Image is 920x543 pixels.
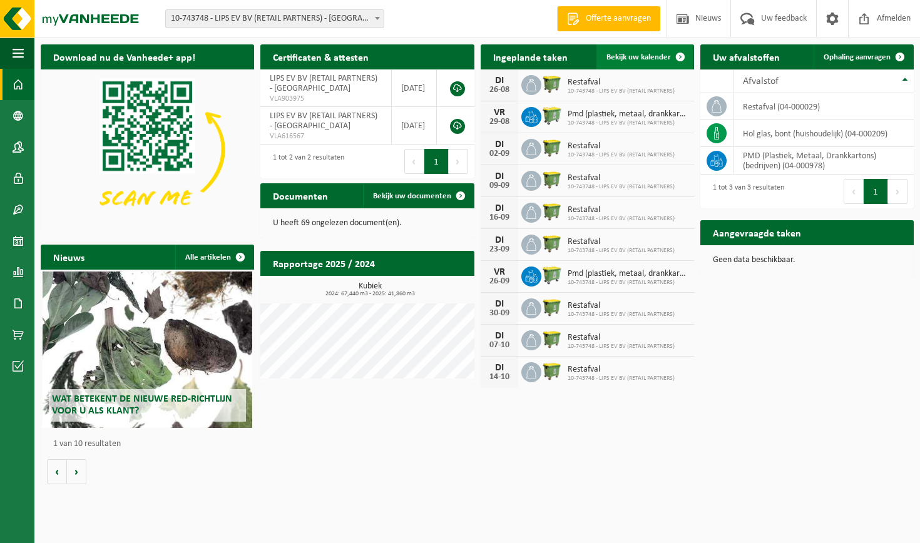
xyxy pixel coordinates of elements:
[541,297,563,318] img: WB-1100-HPE-GN-50
[568,247,675,255] span: 10-743748 - LIPS EV BV (RETAIL PARTNERS)
[270,131,381,141] span: VLA616567
[47,459,67,484] button: Vorige
[41,44,208,69] h2: Download nu de Vanheede+ app!
[165,9,384,28] span: 10-743748 - LIPS EV BV (RETAIL PARTNERS) - LOTENHULLE
[814,44,912,69] a: Ophaling aanvragen
[267,291,474,297] span: 2024: 67,440 m3 - 2025: 41,860 m3
[41,69,254,230] img: Download de VHEPlus App
[568,109,688,119] span: Pmd (plastiek, metaal, drankkartons) (bedrijven)
[700,44,792,69] h2: Uw afvalstoffen
[733,120,914,147] td: hol glas, bont (huishoudelijk) (04-000209)
[568,215,675,223] span: 10-743748 - LIPS EV BV (RETAIL PARTNERS)
[166,10,384,28] span: 10-743748 - LIPS EV BV (RETAIL PARTNERS) - LOTENHULLE
[41,245,97,269] h2: Nieuws
[487,277,512,286] div: 26-09
[541,265,563,286] img: WB-0660-HPE-GN-50
[487,108,512,118] div: VR
[487,309,512,318] div: 30-09
[557,6,660,31] a: Offerte aanvragen
[568,279,688,287] span: 10-743748 - LIPS EV BV (RETAIL PARTNERS)
[733,93,914,120] td: restafval (04-000029)
[824,53,891,61] span: Ophaling aanvragen
[487,118,512,126] div: 29-08
[392,107,437,145] td: [DATE]
[541,328,563,350] img: WB-1100-HPE-GN-50
[606,53,671,61] span: Bekijk uw kalender
[53,440,248,449] p: 1 van 10 resultaten
[568,119,688,127] span: 10-743748 - LIPS EV BV (RETAIL PARTNERS)
[267,148,344,175] div: 1 tot 2 van 2 resultaten
[487,341,512,350] div: 07-10
[568,269,688,279] span: Pmd (plastiek, metaal, drankkartons) (bedrijven)
[270,74,377,93] span: LIPS EV BV (RETAIL PARTNERS) - [GEOGRAPHIC_DATA]
[487,140,512,150] div: DI
[568,173,675,183] span: Restafval
[568,343,675,350] span: 10-743748 - LIPS EV BV (RETAIL PARTNERS)
[844,179,864,204] button: Previous
[273,219,461,228] p: U heeft 69 ongelezen document(en).
[568,88,675,95] span: 10-743748 - LIPS EV BV (RETAIL PARTNERS)
[424,149,449,174] button: 1
[541,233,563,254] img: WB-1100-HPE-GN-50
[743,76,779,86] span: Afvalstof
[363,183,473,208] a: Bekijk uw documenten
[487,76,512,86] div: DI
[481,44,580,69] h2: Ingeplande taken
[707,178,784,205] div: 1 tot 3 van 3 resultaten
[583,13,654,25] span: Offerte aanvragen
[260,44,381,69] h2: Certificaten & attesten
[260,251,387,275] h2: Rapportage 2025 / 2024
[487,373,512,382] div: 14-10
[541,137,563,158] img: WB-1100-HPE-GN-50
[568,311,675,318] span: 10-743748 - LIPS EV BV (RETAIL PARTNERS)
[43,271,252,428] a: Wat betekent de nieuwe RED-richtlijn voor u als klant?
[596,44,693,69] a: Bekijk uw kalender
[487,245,512,254] div: 23-09
[487,213,512,222] div: 16-09
[381,275,473,300] a: Bekijk rapportage
[487,235,512,245] div: DI
[541,201,563,222] img: WB-1100-HPE-GN-50
[541,169,563,190] img: WB-1100-HPE-GN-50
[487,267,512,277] div: VR
[487,181,512,190] div: 09-09
[260,183,340,208] h2: Documenten
[864,179,888,204] button: 1
[487,363,512,373] div: DI
[270,94,381,104] span: VLA903975
[392,69,437,107] td: [DATE]
[67,459,86,484] button: Volgende
[487,86,512,94] div: 26-08
[541,360,563,382] img: WB-1100-HPE-GN-50
[568,141,675,151] span: Restafval
[568,151,675,159] span: 10-743748 - LIPS EV BV (RETAIL PARTNERS)
[404,149,424,174] button: Previous
[713,256,901,265] p: Geen data beschikbaar.
[568,333,675,343] span: Restafval
[487,331,512,341] div: DI
[449,149,468,174] button: Next
[700,220,814,245] h2: Aangevraagde taken
[270,111,377,131] span: LIPS EV BV (RETAIL PARTNERS) - [GEOGRAPHIC_DATA]
[175,245,253,270] a: Alle artikelen
[568,301,675,311] span: Restafval
[733,147,914,175] td: PMD (Plastiek, Metaal, Drankkartons) (bedrijven) (04-000978)
[541,105,563,126] img: WB-0660-HPE-GN-50
[568,183,675,191] span: 10-743748 - LIPS EV BV (RETAIL PARTNERS)
[487,171,512,181] div: DI
[267,282,474,297] h3: Kubiek
[487,203,512,213] div: DI
[541,73,563,94] img: WB-1100-HPE-GN-50
[487,299,512,309] div: DI
[373,192,451,200] span: Bekijk uw documenten
[568,78,675,88] span: Restafval
[52,394,232,416] span: Wat betekent de nieuwe RED-richtlijn voor u als klant?
[568,375,675,382] span: 10-743748 - LIPS EV BV (RETAIL PARTNERS)
[568,205,675,215] span: Restafval
[888,179,907,204] button: Next
[568,365,675,375] span: Restafval
[568,237,675,247] span: Restafval
[487,150,512,158] div: 02-09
